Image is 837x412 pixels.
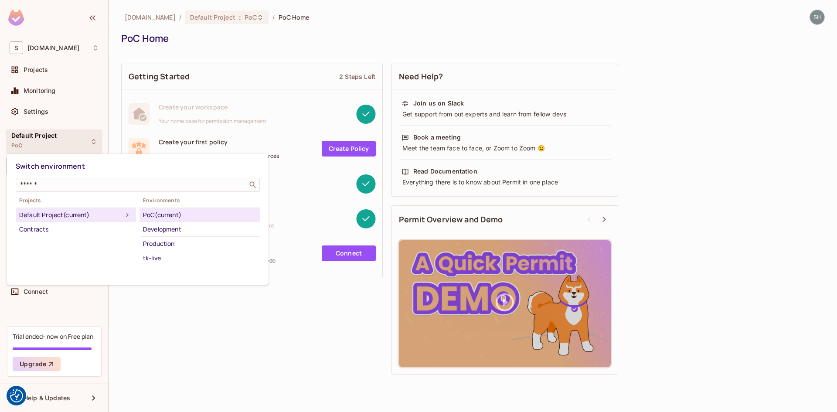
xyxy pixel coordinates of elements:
[10,389,23,402] img: Revisit consent button
[19,224,133,235] div: Contracts
[143,238,256,249] div: Production
[19,210,122,220] div: Default Project (current)
[143,253,256,263] div: tk-live
[139,197,260,204] span: Environments
[10,389,23,402] button: Consent Preferences
[143,224,256,235] div: Development
[143,210,256,220] div: PoC (current)
[16,197,136,204] span: Projects
[16,161,85,171] span: Switch environment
